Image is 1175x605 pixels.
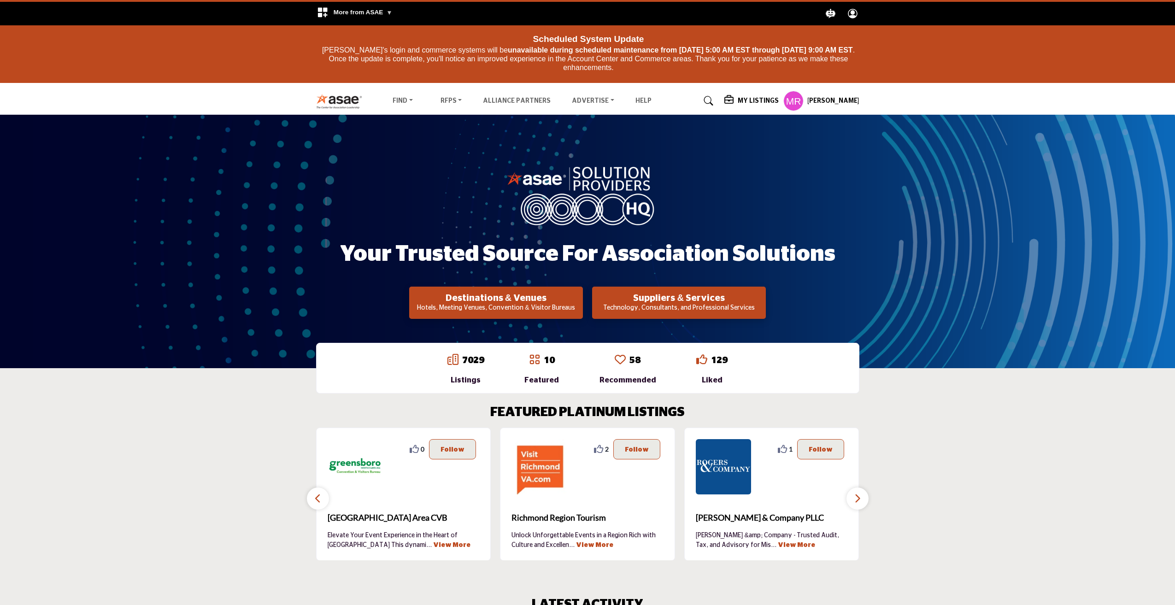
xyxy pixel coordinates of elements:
div: Featured [524,375,559,386]
img: Site Logo [316,94,367,109]
a: [GEOGRAPHIC_DATA] Area CVB [328,505,480,530]
p: Hotels, Meeting Venues, Convention & Visitor Bureaus [412,304,580,313]
img: image [507,164,668,225]
button: Follow [797,439,844,459]
a: Help [635,98,652,104]
div: More from ASAE [311,2,398,25]
h2: Suppliers & Services [595,293,763,304]
a: RFPs [434,94,469,107]
p: Technology, Consultants, and Professional Services [595,304,763,313]
a: Search [695,94,719,108]
p: Follow [441,444,464,454]
button: Show hide supplier dropdown [783,91,804,111]
button: Follow [429,439,476,459]
p: Elevate Your Event Experience in the Heart of [GEOGRAPHIC_DATA] This dynami [328,531,480,549]
span: 2 [605,444,609,454]
a: Go to Featured [529,354,540,367]
b: Rogers & Company PLLC [696,505,848,530]
img: Richmond Region Tourism [511,439,567,494]
a: Find [386,94,419,107]
a: 10 [544,356,555,365]
a: 7029 [462,356,484,365]
h2: Destinations & Venues [412,293,580,304]
p: Follow [809,444,833,454]
p: [PERSON_NAME] &amp; Company - Trusted Audit, Tax, and Advisory for Mis [696,531,848,549]
img: Rogers & Company PLLC [696,439,751,494]
h5: My Listings [738,97,779,105]
span: ... [771,542,776,548]
a: Advertise [565,94,621,107]
a: View More [433,542,470,548]
button: Follow [613,439,660,459]
span: More from ASAE [334,9,393,16]
span: 0 [421,444,424,454]
span: 1 [789,444,793,454]
a: Alliance Partners [483,98,551,104]
b: Greensboro Area CVB [328,505,480,530]
button: Suppliers & Services Technology, Consultants, and Professional Services [592,287,766,319]
a: Richmond Region Tourism [511,505,664,530]
h1: Your Trusted Source for Association Solutions [340,240,835,269]
h2: FEATURED PLATINUM LISTINGS [490,405,685,421]
p: [PERSON_NAME]'s login and commerce systems will be . Once the update is complete, you'll notice a... [318,46,858,72]
span: ... [426,542,432,548]
a: [PERSON_NAME] & Company PLLC [696,505,848,530]
span: [PERSON_NAME] & Company PLLC [696,511,848,524]
h5: [PERSON_NAME] [807,97,859,106]
a: View More [778,542,815,548]
a: Go to Recommended [615,354,626,367]
div: My Listings [724,95,779,106]
i: Go to Liked [696,354,707,365]
div: Recommended [599,375,656,386]
span: [GEOGRAPHIC_DATA] Area CVB [328,511,480,524]
p: Follow [625,444,649,454]
a: 129 [711,356,728,365]
strong: unavailable during scheduled maintenance from [DATE] 5:00 AM EST through [DATE] 9:00 AM EST [508,46,853,54]
a: 58 [629,356,640,365]
span: ... [569,542,575,548]
button: Destinations & Venues Hotels, Meeting Venues, Convention & Visitor Bureaus [409,287,583,319]
img: Greensboro Area CVB [328,439,383,494]
div: Listings [447,375,484,386]
span: Richmond Region Tourism [511,511,664,524]
p: Unlock Unforgettable Events in a Region Rich with Culture and Excellen [511,531,664,549]
div: Liked [696,375,728,386]
div: Scheduled System Update [318,30,858,46]
a: View More [576,542,613,548]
